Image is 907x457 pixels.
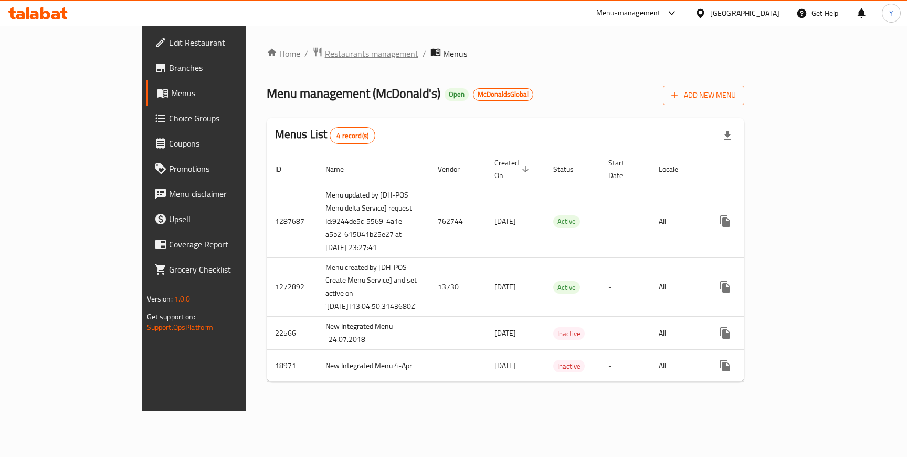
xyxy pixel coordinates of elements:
span: Menu disclaimer [169,188,285,200]
button: Change Status [738,209,763,234]
span: Version: [147,292,173,306]
button: Add New Menu [663,86,744,105]
a: Branches [146,55,293,80]
a: Edit Restaurant [146,30,293,55]
span: Promotions [169,162,285,175]
span: ID [275,163,295,175]
a: Menus [146,80,293,106]
span: Active [553,215,580,227]
span: Active [553,282,580,294]
td: 13730 [429,257,486,317]
span: Branches [169,61,285,74]
td: - [600,257,650,317]
span: Add New Menu [671,89,736,102]
a: Menu disclaimer [146,181,293,206]
span: Created On [494,157,532,182]
button: Change Status [738,274,763,299]
span: [DATE] [494,280,516,294]
span: Name [325,163,357,175]
span: 1.0.0 [174,292,191,306]
span: McDonaldsGlobal [473,90,533,99]
a: Promotions [146,156,293,181]
td: All [650,317,704,350]
td: - [600,185,650,257]
td: All [650,185,704,257]
td: Menu created by [DH-POS Create Menu Service] and set active on '[DATE]T13:04:50.3143680Z' [317,257,429,317]
span: [DATE] [494,326,516,340]
span: Y [889,7,893,19]
a: Coverage Report [146,232,293,257]
table: enhanced table [267,153,822,382]
span: Status [553,163,587,175]
th: Actions [704,153,822,185]
span: [DATE] [494,214,516,228]
td: New Integrated Menu -24.07.2018 [317,317,429,350]
span: Upsell [169,213,285,225]
span: Menus [443,47,467,60]
a: Grocery Checklist [146,257,293,282]
td: - [600,317,650,350]
button: more [713,320,738,346]
span: Coupons [169,137,285,150]
span: Inactive [553,328,585,340]
span: Restaurants management [325,47,418,60]
div: Total records count [330,127,375,144]
span: Open [445,90,469,99]
span: Get support on: [147,310,195,324]
h2: Menus List [275,127,375,144]
a: Upsell [146,206,293,232]
a: Support.OpsPlatform [147,320,214,334]
span: [DATE] [494,359,516,372]
span: Menus [171,87,285,99]
span: Start Date [608,157,638,182]
li: / [423,47,426,60]
td: New Integrated Menu 4-Apr [317,350,429,382]
td: All [650,350,704,382]
button: more [713,353,738,378]
span: Choice Groups [169,112,285,124]
button: more [713,209,738,234]
div: Inactive [553,360,585,372]
div: Open [445,88,469,101]
a: Restaurants management [312,47,418,60]
span: Locale [659,163,692,175]
span: Coverage Report [169,238,285,251]
a: Choice Groups [146,106,293,131]
td: All [650,257,704,317]
td: 762744 [429,185,486,257]
span: Vendor [438,163,473,175]
span: Inactive [553,360,585,372]
button: Change Status [738,353,763,378]
div: Active [553,215,580,228]
td: Menu updated by [DH-POS Menu delta Service] request Id:9244de5c-5569-4a1e-a5b2-615041b25e27 at [D... [317,185,429,257]
div: Menu-management [596,7,661,19]
a: Coupons [146,131,293,156]
button: more [713,274,738,299]
li: / [304,47,308,60]
span: 4 record(s) [330,131,375,141]
nav: breadcrumb [267,47,745,60]
span: Edit Restaurant [169,36,285,49]
div: [GEOGRAPHIC_DATA] [710,7,779,19]
div: Export file [715,123,740,148]
span: Menu management ( McDonald's ) [267,81,440,105]
button: Change Status [738,320,763,346]
span: Grocery Checklist [169,263,285,276]
td: - [600,350,650,382]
